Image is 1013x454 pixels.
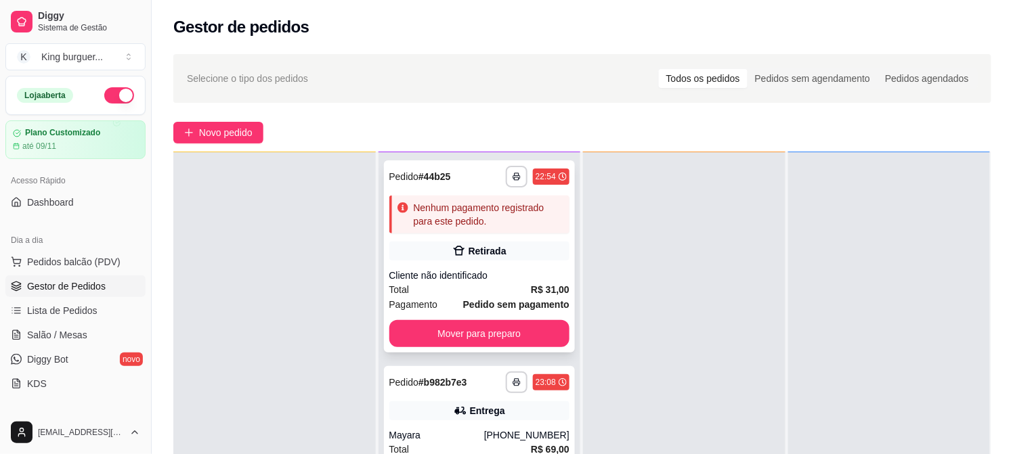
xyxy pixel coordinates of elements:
button: Alterar Status [104,87,134,104]
span: K [17,50,30,64]
span: Dashboard [27,196,74,209]
span: Novo pedido [199,125,253,140]
span: Diggy Bot [27,353,68,366]
strong: # 44b25 [418,171,451,182]
div: Loja aberta [17,88,73,103]
div: [PHONE_NUMBER] [484,428,569,442]
div: Mayara [389,428,484,442]
span: Lista de Pedidos [27,304,98,317]
div: Entrega [470,404,505,417]
a: Gestor de Pedidos [5,275,146,297]
article: até 09/11 [22,141,56,152]
span: Selecione o tipo dos pedidos [187,71,308,86]
button: Select a team [5,43,146,70]
span: Salão / Mesas [27,328,87,342]
h2: Gestor de pedidos [173,16,309,38]
div: King burguer ... [41,50,103,64]
div: 23:08 [536,377,556,388]
span: Pedidos balcão (PDV) [27,255,121,269]
a: DiggySistema de Gestão [5,5,146,38]
a: Plano Customizadoaté 09/11 [5,120,146,159]
a: Lista de Pedidos [5,300,146,321]
div: Acesso Rápido [5,170,146,191]
strong: # b982b7e3 [418,377,467,388]
span: Sistema de Gestão [38,22,140,33]
a: KDS [5,373,146,394]
span: KDS [27,377,47,390]
a: Salão / Mesas [5,324,146,346]
button: Mover para preparo [389,320,570,347]
div: 22:54 [536,171,556,182]
span: Gestor de Pedidos [27,279,106,293]
strong: Pedido sem pagamento [463,299,569,310]
div: Nenhum pagamento registrado para este pedido. [414,201,565,228]
strong: R$ 31,00 [531,284,569,295]
article: Plano Customizado [25,128,100,138]
span: Pedido [389,377,419,388]
div: Dia a dia [5,229,146,251]
span: Diggy [38,10,140,22]
a: Diggy Botnovo [5,348,146,370]
button: [EMAIL_ADDRESS][DOMAIN_NAME] [5,416,146,449]
span: Pedido [389,171,419,182]
div: Todos os pedidos [659,69,748,88]
span: Pagamento [389,297,438,312]
button: Pedidos balcão (PDV) [5,251,146,273]
span: Total [389,282,410,297]
div: Pedidos sem agendamento [748,69,878,88]
span: [EMAIL_ADDRESS][DOMAIN_NAME] [38,427,124,438]
div: Cliente não identificado [389,269,570,282]
div: Retirada [469,244,506,258]
a: Dashboard [5,191,146,213]
div: Pedidos agendados [878,69,976,88]
button: Novo pedido [173,122,263,143]
span: plus [184,128,194,137]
